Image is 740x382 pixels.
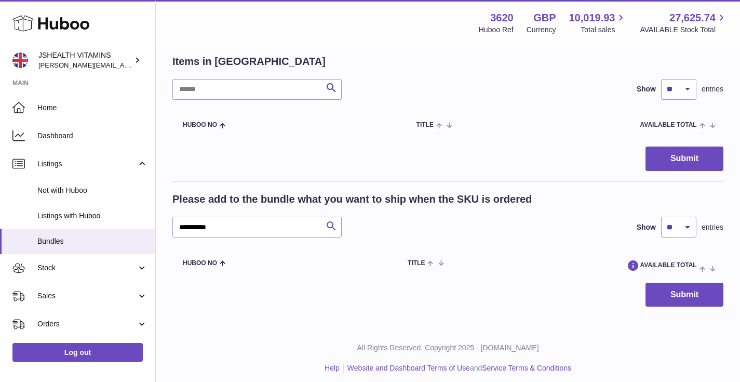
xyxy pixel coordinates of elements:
[581,25,627,35] span: Total sales
[325,364,340,372] a: Help
[533,11,556,25] strong: GBP
[645,283,723,307] button: Submit
[623,258,697,272] span: AVAILABLE Total
[482,364,571,372] a: Service Terms & Conditions
[702,222,723,232] span: entries
[183,122,217,128] span: Huboo no
[527,25,556,35] div: Currency
[37,131,147,141] span: Dashboard
[38,61,208,69] span: [PERSON_NAME][EMAIL_ADDRESS][DOMAIN_NAME]
[637,84,656,94] label: Show
[37,211,147,221] span: Listings with Huboo
[669,11,716,25] span: 27,625.74
[38,50,132,70] div: JSHEALTH VITAMINS
[12,343,143,362] a: Log out
[37,291,137,301] span: Sales
[645,147,723,171] button: Submit
[172,192,532,206] h2: Please add to the bundle what you want to ship when the SKU is ordered
[12,52,28,68] img: francesca@jshealthvitamins.com
[637,222,656,232] label: Show
[569,11,615,25] span: 10,019.93
[37,263,137,273] span: Stock
[183,260,217,267] span: Huboo no
[172,55,326,69] h2: Items in [GEOGRAPHIC_DATA]
[702,84,723,94] span: entries
[37,159,137,169] span: Listings
[37,319,137,329] span: Orders
[408,260,425,267] span: Title
[164,343,732,353] p: All Rights Reserved. Copyright 2025 - [DOMAIN_NAME]
[37,186,147,195] span: Not with Huboo
[416,122,434,128] span: Title
[490,11,514,25] strong: 3620
[37,103,147,113] span: Home
[37,236,147,246] span: Bundles
[347,364,470,372] a: Website and Dashboard Terms of Use
[640,11,728,35] a: 27,625.74 AVAILABLE Stock Total
[479,25,514,35] div: Huboo Ref
[640,25,728,35] span: AVAILABLE Stock Total
[640,122,697,128] span: AVAILABLE Total
[344,363,571,373] li: and
[569,11,627,35] a: 10,019.93 Total sales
